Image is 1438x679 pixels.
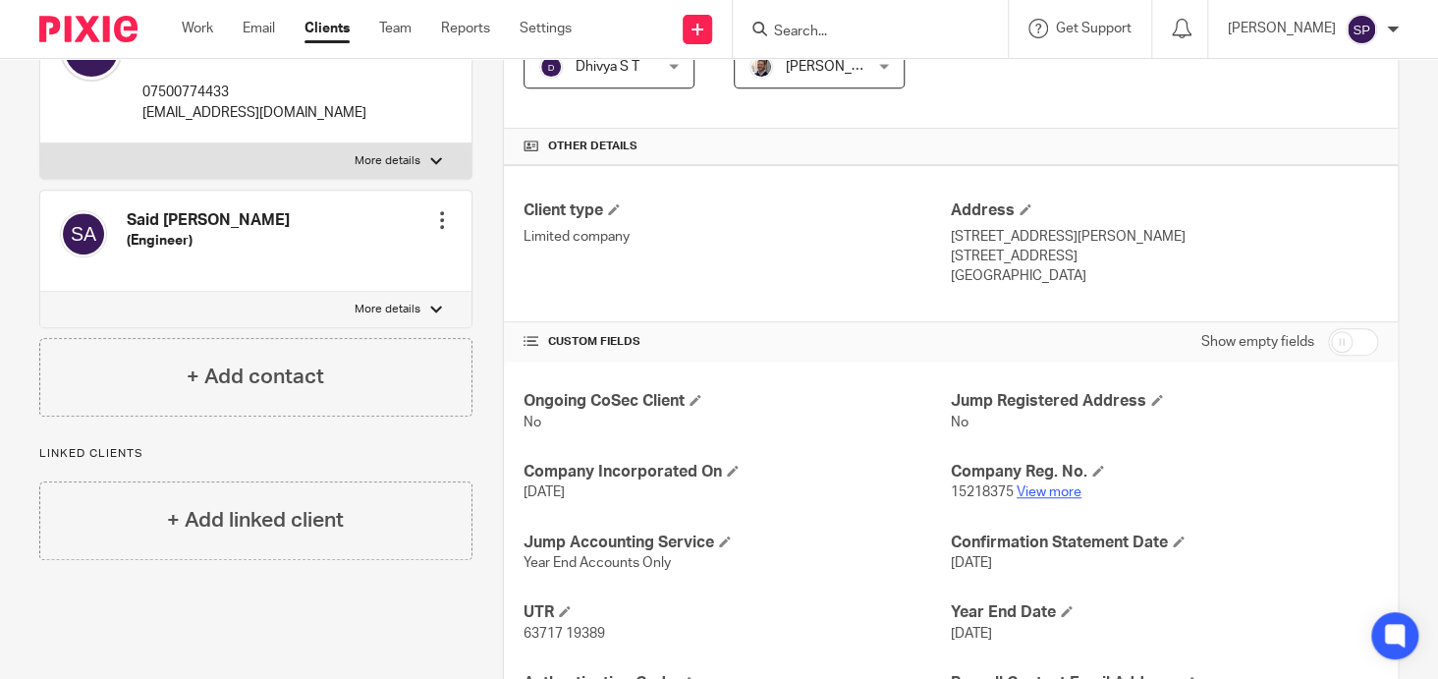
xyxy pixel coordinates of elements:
[355,302,420,317] p: More details
[524,227,951,247] p: Limited company
[951,266,1378,286] p: [GEOGRAPHIC_DATA]
[524,200,951,221] h4: Client type
[524,485,565,499] span: [DATE]
[524,627,605,641] span: 63717 19389
[1201,332,1314,352] label: Show empty fields
[127,210,290,231] h4: Said [PERSON_NAME]
[524,334,951,350] h4: CUSTOM FIELDS
[524,462,951,482] h4: Company Incorporated On
[951,533,1378,553] h4: Confirmation Statement Date
[1228,19,1336,38] p: [PERSON_NAME]
[951,462,1378,482] h4: Company Reg. No.
[772,24,949,41] input: Search
[951,602,1378,623] h4: Year End Date
[1017,485,1081,499] a: View more
[127,231,290,251] h5: (Engineer)
[951,227,1378,247] p: [STREET_ADDRESS][PERSON_NAME]
[142,83,366,102] p: 07500774433
[749,55,773,79] img: Matt%20Circle.png
[951,556,992,570] span: [DATE]
[39,16,138,42] img: Pixie
[1056,22,1132,35] span: Get Support
[182,19,213,38] a: Work
[951,391,1378,412] h4: Jump Registered Address
[524,391,951,412] h4: Ongoing CoSec Client
[379,19,412,38] a: Team
[142,103,366,123] p: [EMAIL_ADDRESS][DOMAIN_NAME]
[520,19,572,38] a: Settings
[187,362,324,392] h4: + Add contact
[524,416,541,429] span: No
[60,210,107,257] img: svg%3E
[524,556,671,570] span: Year End Accounts Only
[39,446,472,462] p: Linked clients
[951,200,1378,221] h4: Address
[524,533,951,553] h4: Jump Accounting Service
[243,19,275,38] a: Email
[304,19,350,38] a: Clients
[441,19,490,38] a: Reports
[951,485,1014,499] span: 15218375
[786,60,894,74] span: [PERSON_NAME]
[524,602,951,623] h4: UTR
[548,139,637,154] span: Other details
[1346,14,1377,45] img: svg%3E
[167,505,344,536] h4: + Add linked client
[951,247,1378,266] p: [STREET_ADDRESS]
[539,55,563,79] img: svg%3E
[576,60,639,74] span: Dhivya S T
[951,627,992,641] span: [DATE]
[951,416,968,429] span: No
[355,153,420,169] p: More details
